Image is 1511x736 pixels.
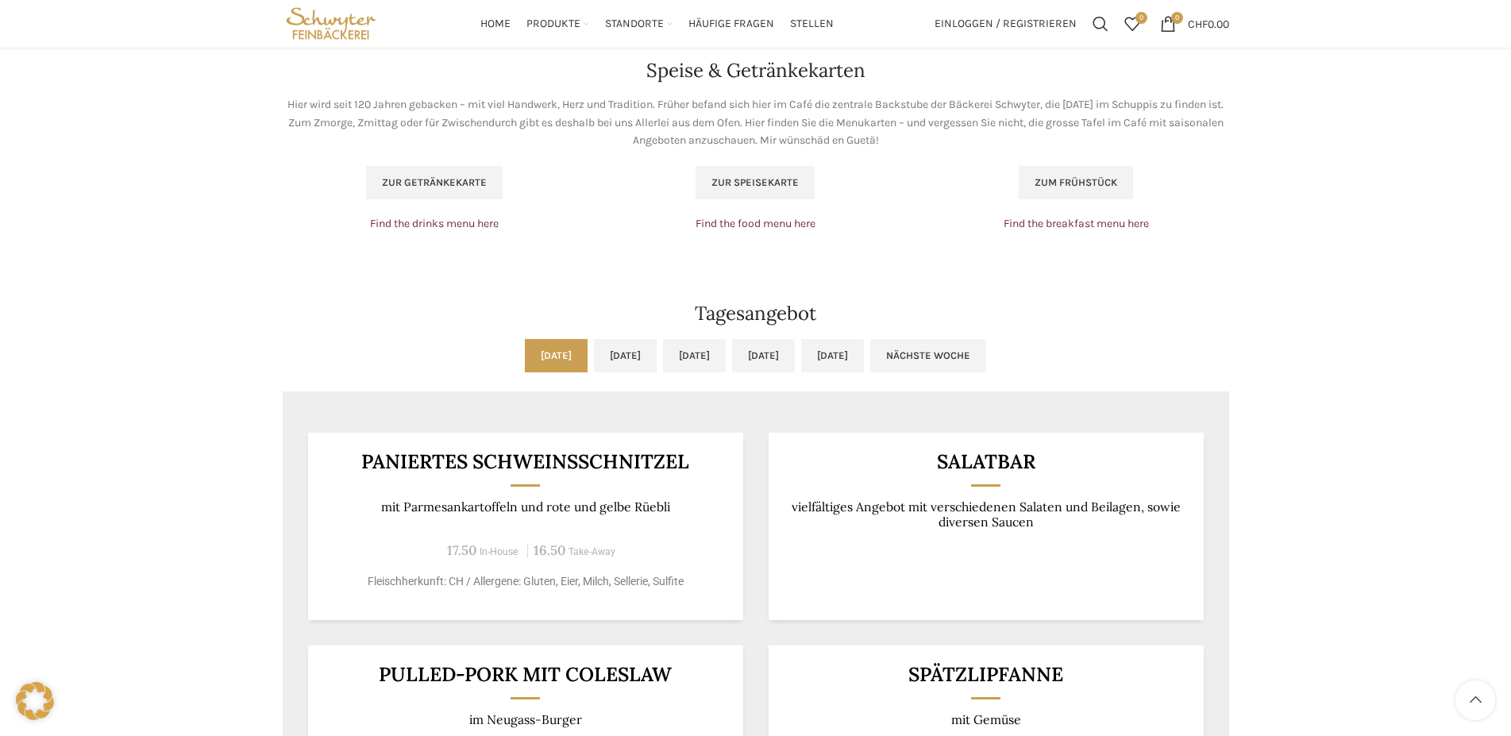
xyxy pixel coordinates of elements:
a: [DATE] [525,339,588,372]
span: Zum Frühstück [1035,176,1117,189]
h3: Pulled-Pork mit Coleslaw [327,665,723,684]
p: im Neugass-Burger [327,712,723,727]
p: mit Parmesankartoffeln und rote und gelbe Rüebli [327,499,723,514]
div: Meine Wunschliste [1116,8,1148,40]
span: Einloggen / Registrieren [935,18,1077,29]
span: 0 [1171,12,1183,24]
span: Häufige Fragen [688,17,774,32]
span: 0 [1135,12,1147,24]
a: 0 CHF0.00 [1152,8,1237,40]
a: Einloggen / Registrieren [927,8,1085,40]
bdi: 0.00 [1188,17,1229,30]
a: Scroll to top button [1455,680,1495,720]
h3: Paniertes Schweinsschnitzel [327,452,723,472]
div: Main navigation [387,8,926,40]
a: [DATE] [732,339,795,372]
span: Zur Speisekarte [711,176,799,189]
span: Take-Away [569,546,615,557]
a: [DATE] [801,339,864,372]
a: Häufige Fragen [688,8,774,40]
a: Stellen [790,8,834,40]
a: Zur Getränkekarte [366,166,503,199]
span: Stellen [790,17,834,32]
a: Nächste Woche [870,339,986,372]
h2: Tagesangebot [283,304,1229,323]
span: 16.50 [534,541,565,559]
p: Hier wird seit 120 Jahren gebacken – mit viel Handwerk, Herz und Tradition. Früher befand sich hi... [283,96,1229,149]
span: Standorte [605,17,664,32]
a: 0 [1116,8,1148,40]
span: Home [480,17,511,32]
a: Standorte [605,8,673,40]
h3: Spätzlipfanne [788,665,1184,684]
a: [DATE] [594,339,657,372]
a: Suchen [1085,8,1116,40]
a: Find the food menu here [696,217,815,230]
a: Find the breakfast menu here [1004,217,1149,230]
a: Site logo [283,16,380,29]
a: [DATE] [663,339,726,372]
span: In-House [480,546,518,557]
a: Home [480,8,511,40]
p: Fleischherkunft: CH / Allergene: Gluten, Eier, Milch, Sellerie, Sulfite [327,573,723,590]
span: 17.50 [447,541,476,559]
span: Zur Getränkekarte [382,176,487,189]
p: mit Gemüse [788,712,1184,727]
span: CHF [1188,17,1208,30]
a: Zur Speisekarte [696,166,815,199]
a: Find the drinks menu here [370,217,499,230]
h3: Salatbar [788,452,1184,472]
h2: Speise & Getränkekarten [283,61,1229,80]
a: Zum Frühstück [1019,166,1133,199]
p: vielfältiges Angebot mit verschiedenen Salaten und Beilagen, sowie diversen Saucen [788,499,1184,530]
a: Produkte [526,8,589,40]
span: Produkte [526,17,580,32]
